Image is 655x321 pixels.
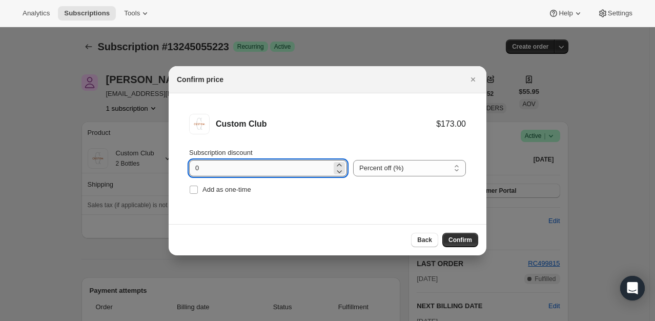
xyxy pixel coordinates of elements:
div: $173.00 [436,119,466,129]
button: Confirm [442,233,478,247]
img: Custom Club [189,114,210,134]
button: Help [542,6,589,21]
button: Subscriptions [58,6,116,21]
button: Analytics [16,6,56,21]
span: Back [417,236,432,244]
span: Tools [124,9,140,17]
span: Analytics [23,9,50,17]
span: Subscription discount [189,149,253,156]
button: Settings [591,6,639,21]
span: Add as one-time [202,186,251,193]
div: Custom Club [216,119,436,129]
div: Open Intercom Messenger [620,276,645,300]
span: Help [559,9,572,17]
button: Back [411,233,438,247]
button: Close [466,72,480,87]
span: Confirm [448,236,472,244]
span: Settings [608,9,632,17]
h2: Confirm price [177,74,223,85]
button: Tools [118,6,156,21]
span: Subscriptions [64,9,110,17]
